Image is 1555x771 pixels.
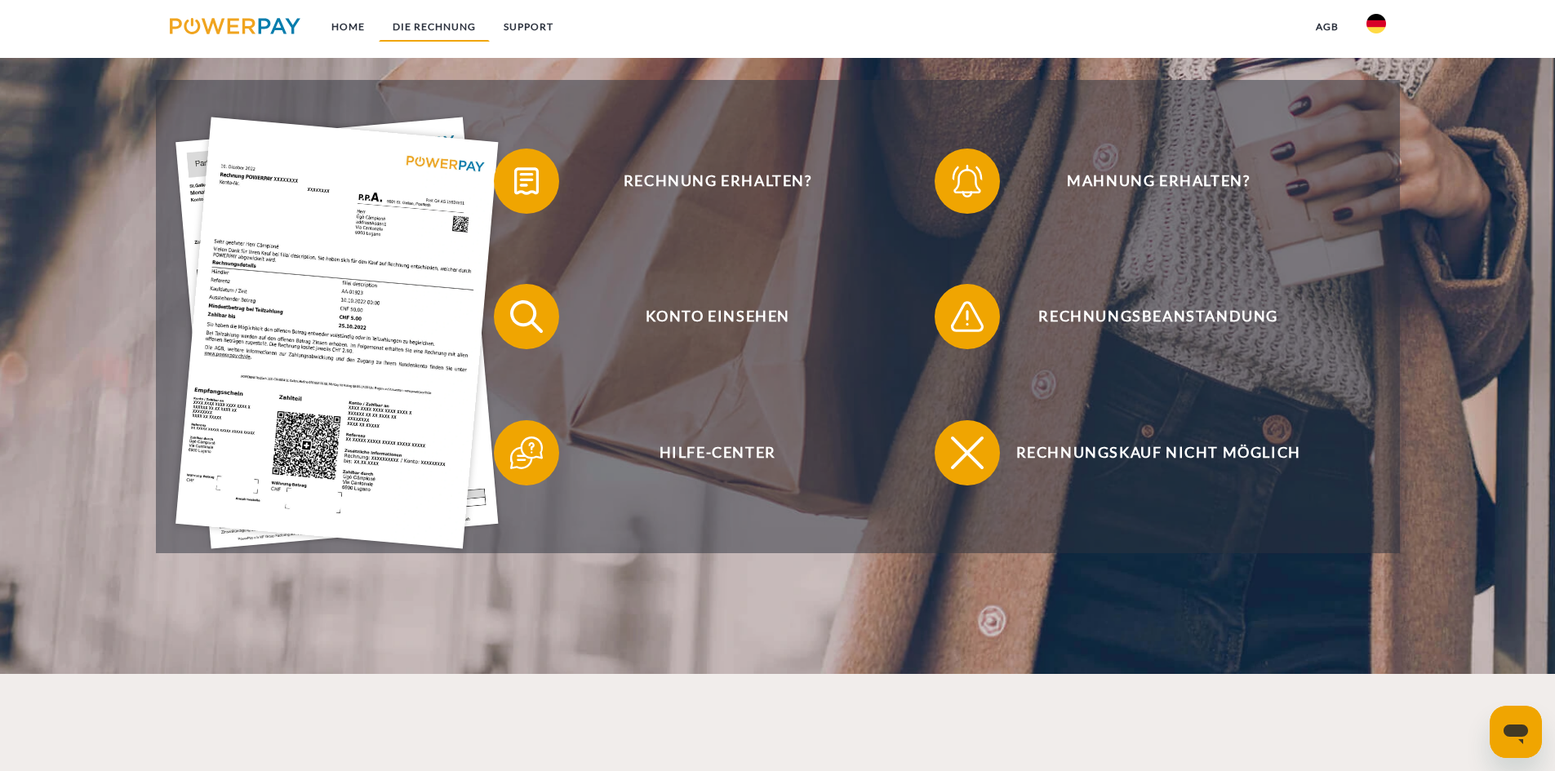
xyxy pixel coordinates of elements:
[958,284,1358,349] span: Rechnungsbeanstandung
[958,420,1358,485] span: Rechnungskauf nicht möglich
[175,117,499,549] img: single_invoice_powerpay_de.jpg
[935,420,1359,485] button: Rechnungskauf nicht möglich
[494,284,918,349] button: Konto einsehen
[518,284,917,349] span: Konto einsehen
[947,161,988,202] img: qb_bell.svg
[1490,706,1542,758] iframe: Schaltfläche zum Öffnen des Messaging-Fensters
[379,12,490,42] a: DIE RECHNUNG
[518,148,917,214] span: Rechnung erhalten?
[490,12,567,42] a: SUPPORT
[1366,14,1386,33] img: de
[494,420,918,485] button: Hilfe-Center
[506,296,547,337] img: qb_search.svg
[318,12,379,42] a: Home
[947,432,988,473] img: qb_close.svg
[935,148,1359,214] button: Mahnung erhalten?
[935,284,1359,349] button: Rechnungsbeanstandung
[518,420,917,485] span: Hilfe-Center
[494,148,918,214] button: Rechnung erhalten?
[170,18,301,34] img: logo-powerpay.svg
[1302,12,1353,42] a: agb
[506,432,547,473] img: qb_help.svg
[506,161,547,202] img: qb_bill.svg
[947,296,988,337] img: qb_warning.svg
[958,148,1358,214] span: Mahnung erhalten?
